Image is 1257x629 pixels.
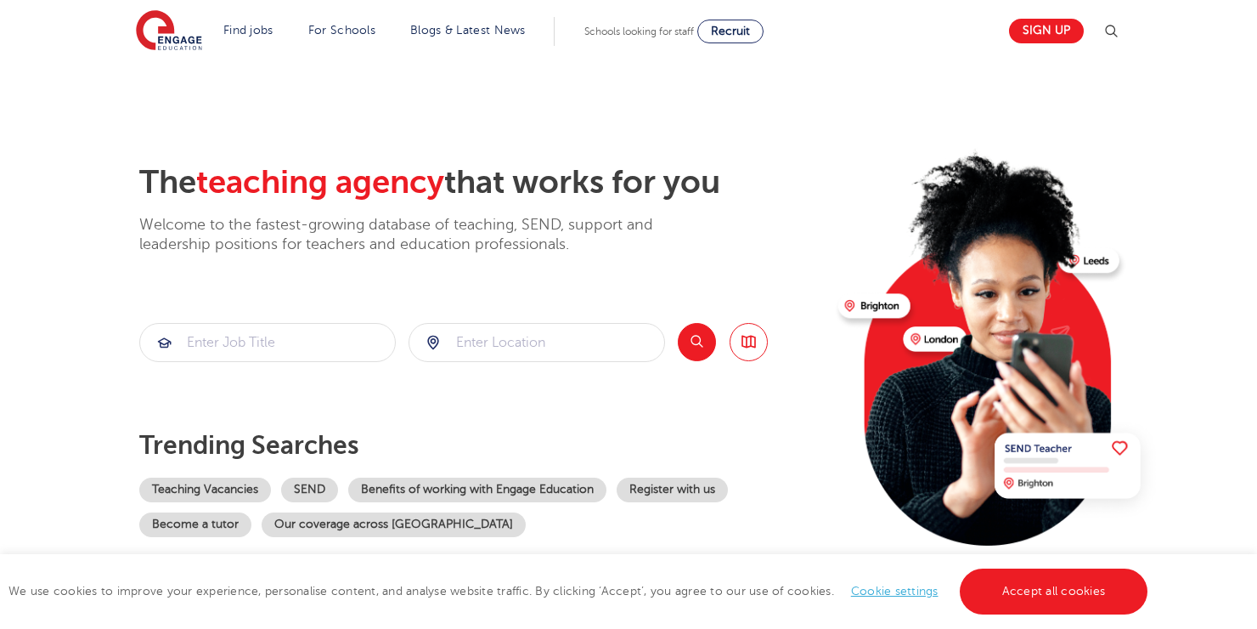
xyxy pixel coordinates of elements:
span: teaching agency [196,164,444,201]
h2: The that works for you [139,163,825,202]
span: We use cookies to improve your experience, personalise content, and analyse website traffic. By c... [8,585,1152,598]
a: Cookie settings [851,585,939,598]
p: Welcome to the fastest-growing database of teaching, SEND, support and leadership positions for t... [139,215,700,255]
input: Submit [140,324,395,361]
a: Become a tutor [139,513,251,537]
a: For Schools [308,24,375,37]
img: Engage Education [136,10,202,53]
div: Submit [409,323,665,362]
a: Recruit [697,20,764,43]
input: Submit [409,324,664,361]
a: Accept all cookies [960,569,1148,615]
a: SEND [281,478,338,502]
a: Find jobs [223,24,273,37]
div: Submit [139,323,396,362]
span: Recruit [711,25,750,37]
a: Teaching Vacancies [139,478,271,502]
p: Trending searches [139,430,825,461]
a: Sign up [1009,19,1084,43]
a: Our coverage across [GEOGRAPHIC_DATA] [262,513,526,537]
button: Search [678,323,716,361]
span: Schools looking for staff [584,25,694,37]
a: Register with us [617,478,728,502]
a: Benefits of working with Engage Education [348,478,606,502]
a: Blogs & Latest News [410,24,526,37]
